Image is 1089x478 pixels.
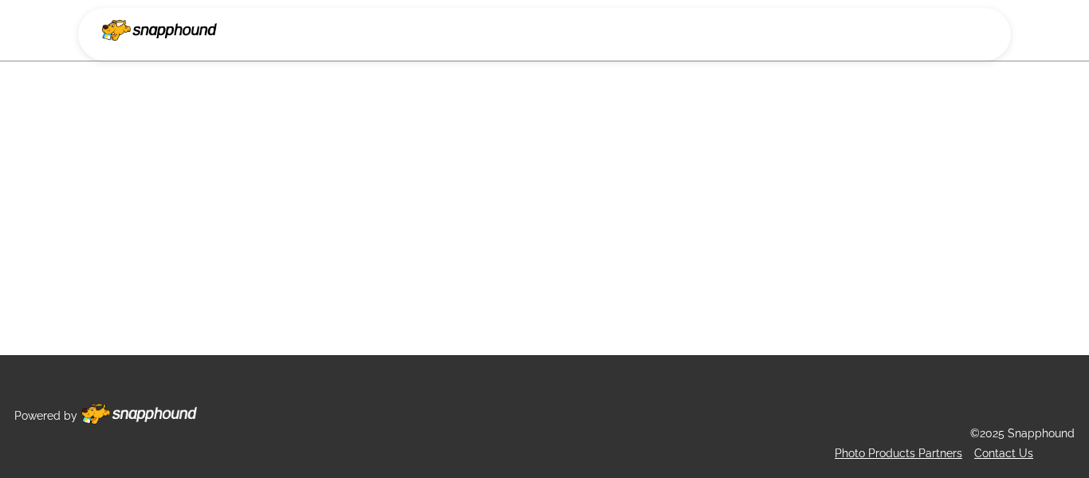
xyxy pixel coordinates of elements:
img: Footer [81,404,197,425]
p: ©2025 Snapphound [970,424,1075,444]
a: Contact Us [974,447,1033,460]
img: Snapphound Logo [102,20,217,41]
a: Photo Products Partners [835,447,962,460]
p: Powered by [14,406,77,426]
